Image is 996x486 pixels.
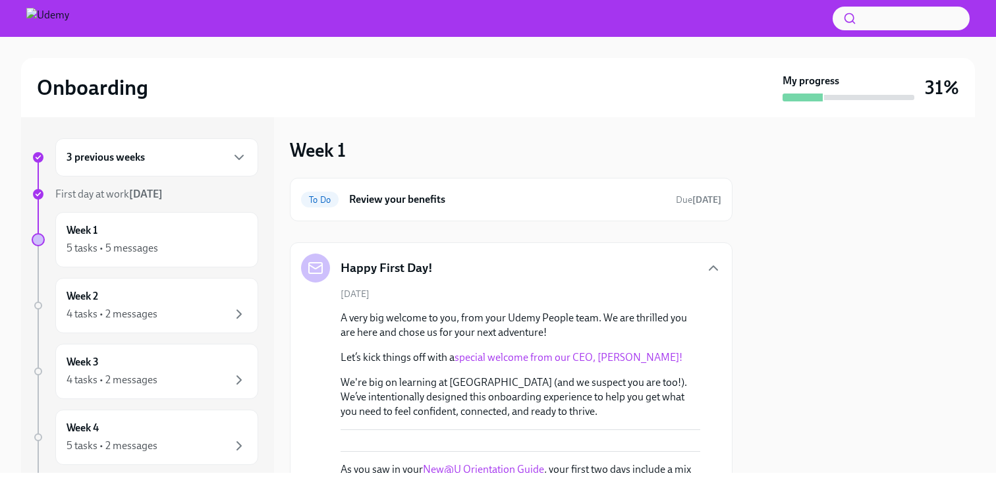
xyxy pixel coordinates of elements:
[37,74,148,101] h2: Onboarding
[341,288,370,300] span: [DATE]
[783,74,839,88] strong: My progress
[67,421,99,435] h6: Week 4
[341,259,433,277] h5: Happy First Day!
[67,439,157,453] div: 5 tasks • 2 messages
[925,76,959,99] h3: 31%
[676,194,721,205] span: Due
[55,138,258,176] div: 3 previous weeks
[423,463,544,475] a: New@U Orientation Guide
[32,212,258,267] a: Week 15 tasks • 5 messages
[32,344,258,399] a: Week 34 tasks • 2 messages
[32,278,258,333] a: Week 24 tasks • 2 messages
[301,189,721,210] a: To DoReview your benefitsDue[DATE]
[129,188,163,200] strong: [DATE]
[341,350,700,365] p: Let’s kick things off with a
[55,188,163,200] span: First day at work
[301,195,339,205] span: To Do
[32,187,258,202] a: First day at work[DATE]
[67,307,157,321] div: 4 tasks • 2 messages
[455,351,682,364] a: special welcome from our CEO, [PERSON_NAME]!
[67,223,97,238] h6: Week 1
[341,375,700,419] p: We're big on learning at [GEOGRAPHIC_DATA] (and we suspect you are too!). We’ve intentionally des...
[692,194,721,205] strong: [DATE]
[290,138,346,162] h3: Week 1
[26,8,69,29] img: Udemy
[349,192,665,207] h6: Review your benefits
[32,410,258,465] a: Week 45 tasks • 2 messages
[67,373,157,387] div: 4 tasks • 2 messages
[676,194,721,206] span: August 18th, 2025 10:00
[67,150,145,165] h6: 3 previous weeks
[67,241,158,256] div: 5 tasks • 5 messages
[67,289,98,304] h6: Week 2
[341,311,700,340] p: A very big welcome to you, from your Udemy People team. We are thrilled you are here and chose us...
[67,355,99,369] h6: Week 3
